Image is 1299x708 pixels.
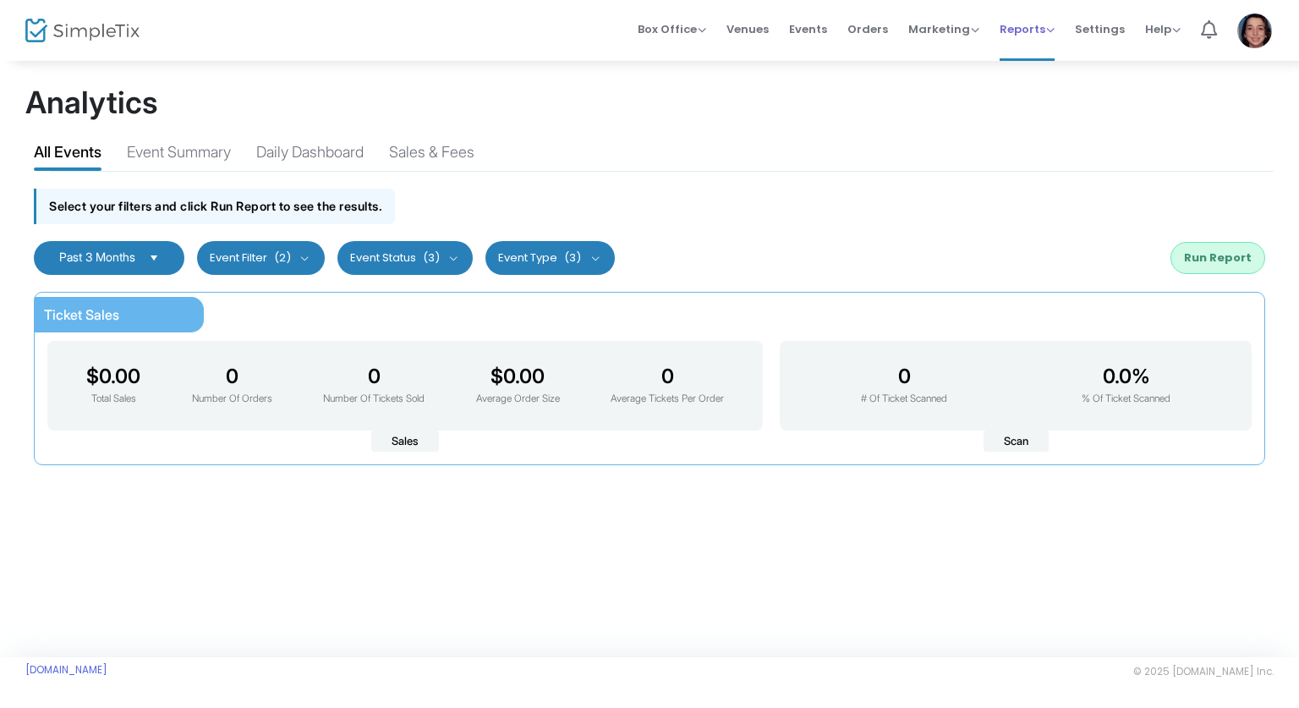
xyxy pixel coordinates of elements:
span: Scan [984,431,1049,453]
div: Select your filters and click Run Report to see the results. [34,189,395,223]
span: Past 3 Months [59,250,135,264]
p: Number Of Orders [192,392,272,407]
h3: 0 [611,365,724,388]
span: (2) [274,251,291,265]
h3: 0 [323,365,425,388]
span: Sales [371,431,439,453]
span: (3) [564,251,581,265]
span: (3) [423,251,440,265]
a: [DOMAIN_NAME] [25,663,107,677]
span: Marketing [908,21,979,37]
span: Help [1145,21,1181,37]
p: % Of Ticket Scanned [1082,392,1170,407]
span: Events [789,8,827,51]
span: Settings [1075,8,1125,51]
span: Reports [1000,21,1055,37]
p: Average Order Size [476,392,560,407]
span: © 2025 [DOMAIN_NAME] Inc. [1133,665,1274,678]
div: Sales & Fees [389,140,474,170]
span: Ticket Sales [44,306,119,323]
h1: Analytics [25,85,1274,121]
p: Number Of Tickets Sold [323,392,425,407]
div: All Events [34,140,101,170]
div: Daily Dashboard [256,140,364,170]
button: Event Status(3) [337,241,474,275]
p: # Of Ticket Scanned [861,392,947,407]
span: Box Office [638,21,706,37]
p: Average Tickets Per Order [611,392,724,407]
div: Event Summary [127,140,231,170]
h3: 0 [192,365,272,388]
h3: $0.00 [86,365,140,388]
h3: 0 [861,365,947,388]
h3: $0.00 [476,365,560,388]
h3: 0.0% [1082,365,1170,388]
span: Orders [847,8,888,51]
p: Total Sales [86,392,140,407]
span: Venues [726,8,769,51]
button: Event Type(3) [485,241,615,275]
button: Select [142,251,166,265]
button: Event Filter(2) [197,241,325,275]
button: Run Report [1170,242,1265,274]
